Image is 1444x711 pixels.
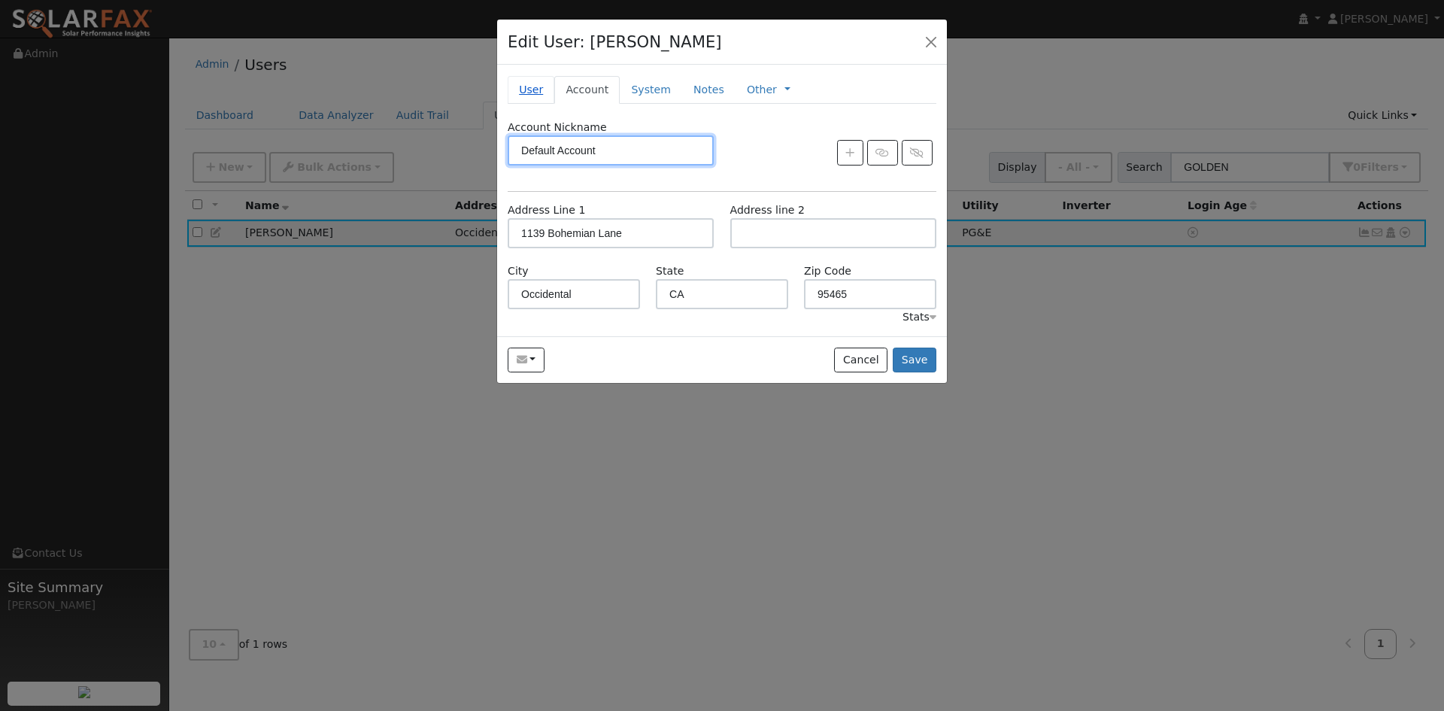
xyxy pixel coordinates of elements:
[620,76,682,104] a: System
[730,202,805,218] label: Address line 2
[554,76,620,104] a: Account
[508,348,545,373] button: zeliggolden@gmail.com
[508,76,554,104] a: User
[804,263,851,279] label: Zip Code
[656,263,684,279] label: State
[747,82,777,98] a: Other
[837,140,863,166] button: Create New Account
[682,76,736,104] a: Notes
[508,263,529,279] label: City
[834,348,887,373] button: Cancel
[902,140,933,166] button: Unlink Account
[867,140,898,166] button: Link Account
[902,309,936,325] div: Stats
[508,30,722,54] h4: Edit User: [PERSON_NAME]
[893,348,936,373] button: Save
[508,120,607,135] label: Account Nickname
[508,202,585,218] label: Address Line 1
